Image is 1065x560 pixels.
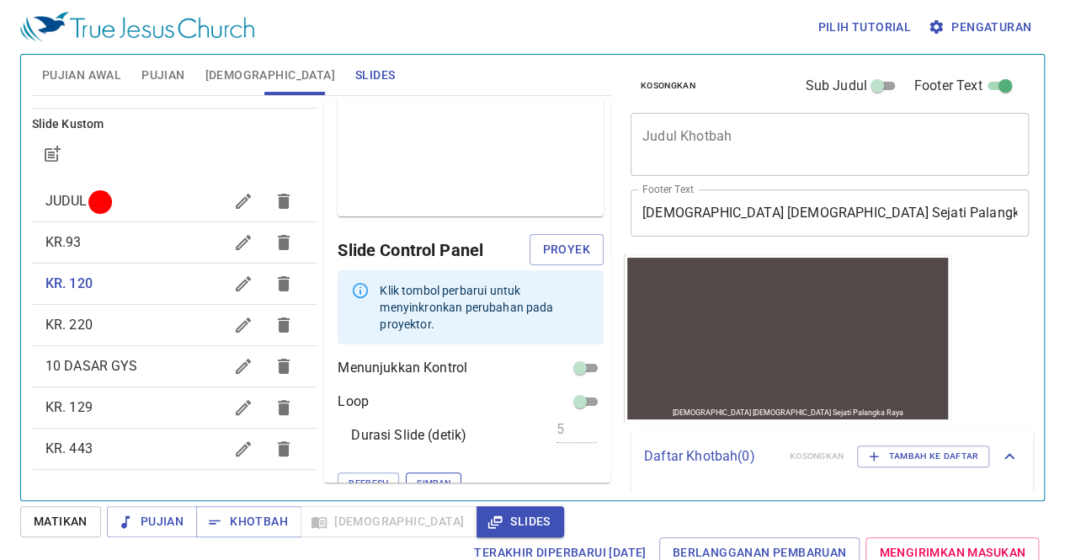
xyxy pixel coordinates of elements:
[32,115,318,134] h6: Slide Kustom
[868,449,978,464] span: Tambah ke Daftar
[644,446,776,467] p: Daftar Khotbah ( 0 )
[32,387,318,428] div: KR. 129
[45,317,93,333] span: KR. 220
[45,358,138,374] span: 10 DASAR GYS
[811,12,918,43] button: Pilih tutorial
[45,275,93,291] span: KR. 120
[624,254,951,423] iframe: from-child
[45,440,93,456] span: KR. 443
[338,358,467,378] p: Menunjukkan Kontrol
[931,17,1031,38] span: Pengaturan
[406,472,461,494] button: Simpan
[338,237,529,264] h6: Slide Control Panel
[417,476,450,491] span: Simpan
[205,65,335,86] span: [DEMOGRAPHIC_DATA]
[32,264,318,304] div: KR. 120
[45,234,82,250] span: KR.93
[631,429,1033,484] div: Daftar Khotbah(0)KosongkanTambah ke Daftar
[45,193,88,209] span: JUDUL
[805,76,866,96] span: Sub Judul
[477,506,563,537] button: Slides
[32,222,318,263] div: KR.93
[355,65,395,86] span: Slides
[380,275,590,339] div: Klik tombol perbarui untuk menyinkronkan perubahan pada proyektor.
[20,12,254,42] img: True Jesus Church
[351,425,466,445] p: Durasi Slide (detik)
[45,399,93,415] span: KR. 129
[530,234,604,265] button: Proyek
[631,76,706,96] button: Kosongkan
[543,239,590,260] span: Proyek
[349,476,388,491] span: Refresh
[817,17,911,38] span: Pilih tutorial
[42,65,121,86] span: Pujian Awal
[338,392,369,412] p: Loop
[32,346,318,387] div: 10 DASAR GYS
[490,511,550,532] span: Slides
[924,12,1038,43] button: Pengaturan
[107,506,197,537] button: Pujian
[32,429,318,469] div: KR. 443
[338,472,399,494] button: Refresh
[914,76,982,96] span: Footer Text
[120,511,184,532] span: Pujian
[196,506,301,537] button: Khotbah
[641,78,695,93] span: Kosongkan
[32,305,318,345] div: KR. 220
[32,181,318,221] div: JUDUL
[857,445,989,467] button: Tambah ke Daftar
[34,511,88,532] span: Matikan
[210,511,288,532] span: Khotbah
[141,65,184,86] span: Pujian
[20,506,101,537] button: Matikan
